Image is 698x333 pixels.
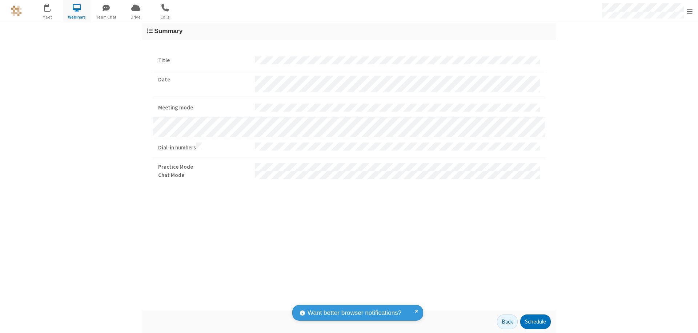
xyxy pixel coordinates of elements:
strong: Dial-in numbers [158,143,249,152]
strong: Practice Mode [158,163,249,171]
img: QA Selenium DO NOT DELETE OR CHANGE [11,5,22,16]
span: Want better browser notifications? [308,308,401,318]
span: Meet [34,14,61,20]
strong: Date [158,76,249,84]
div: 7 [49,4,54,9]
strong: Title [158,56,249,65]
strong: Chat Mode [158,171,249,180]
span: Drive [122,14,149,20]
span: Calls [152,14,179,20]
span: Team Chat [93,14,120,20]
span: Summary [154,27,182,35]
span: Webinars [63,14,91,20]
button: Schedule [520,314,551,329]
button: Back [497,314,518,329]
strong: Meeting mode [158,104,249,112]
